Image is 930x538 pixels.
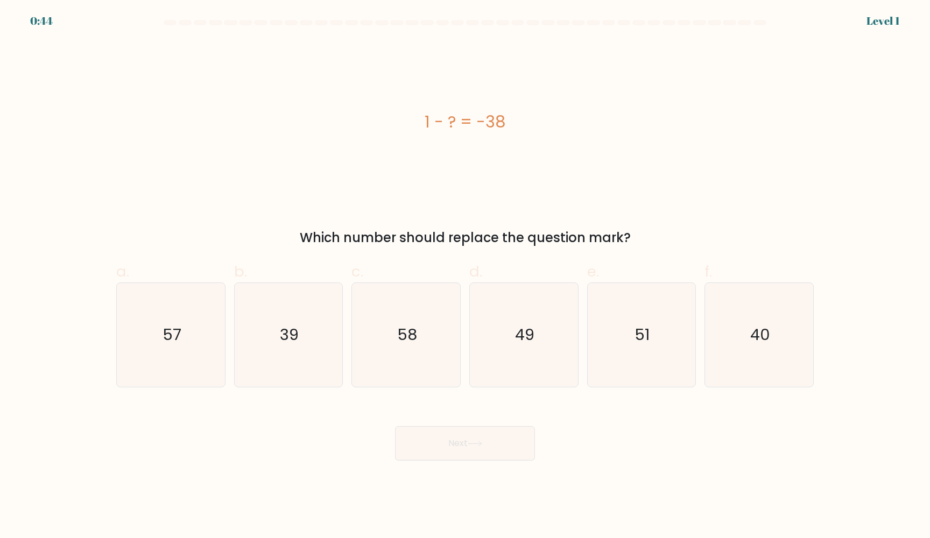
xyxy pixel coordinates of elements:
span: b. [234,261,247,282]
div: Which number should replace the question mark? [123,228,807,247]
span: a. [116,261,129,282]
div: 0:44 [30,13,53,29]
span: c. [351,261,363,282]
text: 51 [635,324,650,346]
text: 39 [280,324,299,346]
text: 49 [515,324,534,346]
button: Next [395,426,535,461]
span: e. [587,261,599,282]
span: d. [469,261,482,282]
text: 58 [397,324,417,346]
text: 57 [163,324,181,346]
div: 1 - ? = -38 [116,110,814,134]
div: Level 1 [866,13,900,29]
span: f. [704,261,712,282]
text: 40 [750,324,770,346]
